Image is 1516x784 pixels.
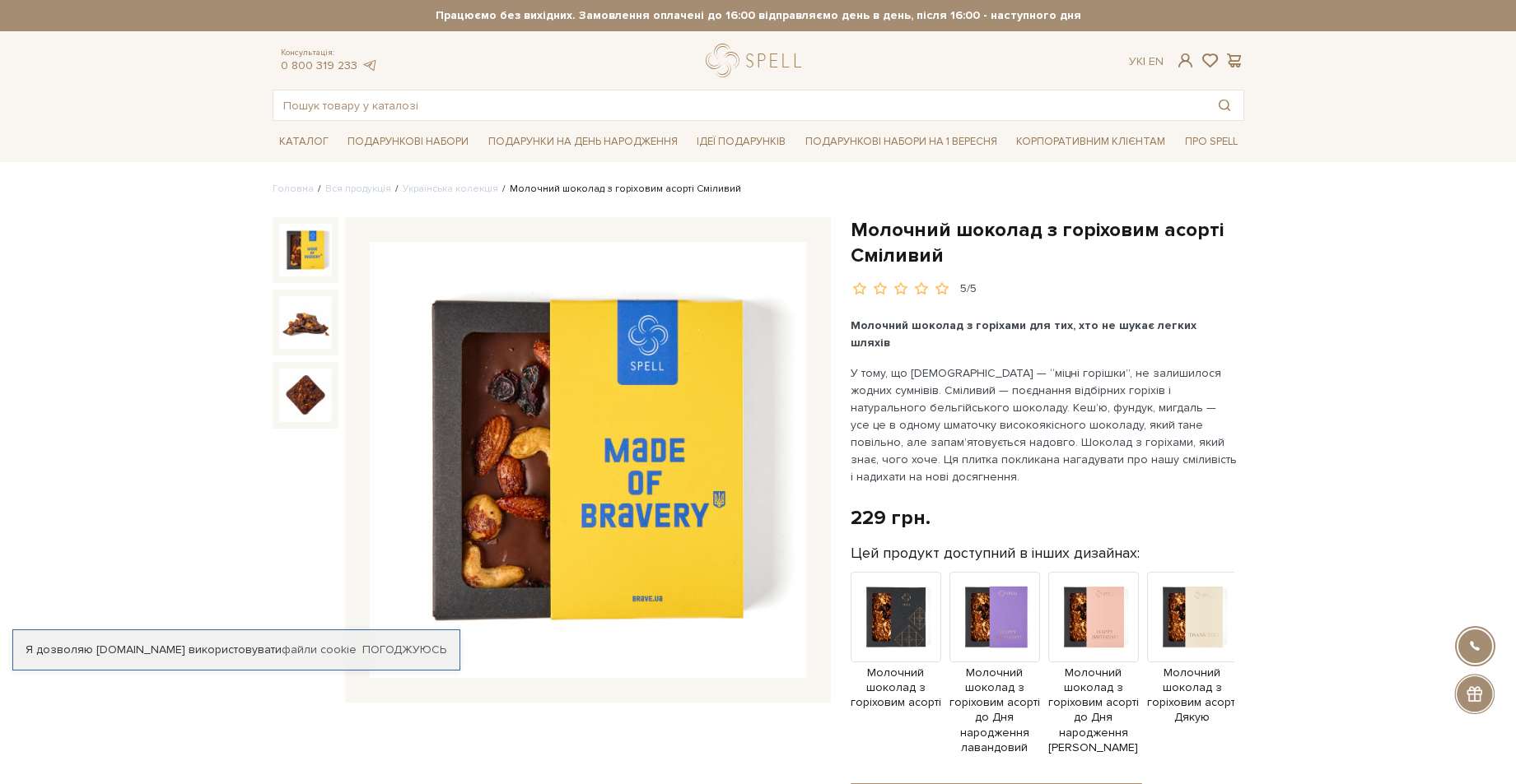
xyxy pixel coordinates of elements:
[279,224,332,276] img: Молочний шоколад з горіховим асорті Сміливий
[273,8,1244,23] strong: Працюємо без вихідних. Замовлення оплачені до 16:00 відправляємо день в день, після 16:00 - насту...
[281,48,378,58] span: Консультація:
[851,544,1140,563] label: Цей продукт доступний в інших дизайнах:
[273,90,1206,120] input: Пошук товару у каталозі
[341,129,475,155] a: Подарункові набори
[1129,54,1164,69] div: Ук
[1048,572,1139,662] img: Продукт
[949,572,1040,662] img: Продукт
[851,318,1196,350] b: Молочний шоколад з горіхами для тих, хто не шукає легких шляхів
[690,129,792,155] a: Ідеї подарунків
[362,643,446,657] a: Погоджуюсь
[851,217,1244,268] h1: Молочний шоколад з горіховим асорті Сміливий
[282,643,357,656] a: файли cookie
[1010,128,1172,155] a: Корпоративним клієнтам
[851,364,1237,485] p: У тому, що [DEMOGRAPHIC_DATA] — “міцні горішки”, не залишилося жодних сумнівів. Сміливий — поєдна...
[281,58,357,72] a: 0 800 319 233
[498,182,741,197] li: Молочний шоколад з горіховим асорті Сміливий
[1206,90,1243,120] button: Пошук товару у каталозі
[851,609,941,710] a: Молочний шоколад з горіховим асорті
[273,183,314,195] a: Головна
[1147,609,1238,725] a: Молочний шоколад з горіховим асорті Дякую
[851,505,931,531] div: 229 грн.
[1143,54,1145,68] span: |
[370,242,806,678] img: Молочний шоколад з горіховим асорті Сміливий
[273,129,335,155] a: Каталог
[1147,572,1238,662] img: Продукт
[1048,666,1139,755] span: Молочний шоколад з горіховим асорті до Дня народження [PERSON_NAME]
[279,296,332,349] img: Молочний шоколад з горіховим асорті Сміливий
[960,281,977,297] div: 5/5
[1178,129,1244,155] a: Про Spell
[1048,609,1139,755] a: Молочний шоколад з горіховим асорті до Дня народження [PERSON_NAME]
[949,666,1040,755] span: Молочний шоколад з горіховим асорті до Дня народження лавандовий
[706,44,809,77] a: logo
[799,128,1004,155] a: Подарункові набори на 1 Вересня
[851,572,941,662] img: Продукт
[482,129,684,155] a: Подарунки на День народження
[403,183,498,195] a: Українська колекція
[362,58,378,72] a: telegram
[279,369,332,421] img: Молочний шоколад з горіховим асорті Сміливий
[851,666,941,711] span: Молочний шоколад з горіховим асорті
[13,643,459,657] div: Я дозволяю [DOMAIN_NAME] використовувати
[1149,54,1164,68] a: En
[325,183,391,195] a: Вся продукція
[1147,666,1238,726] span: Молочний шоколад з горіховим асорті Дякую
[949,609,1040,755] a: Молочний шоколад з горіховим асорті до Дня народження лавандовий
